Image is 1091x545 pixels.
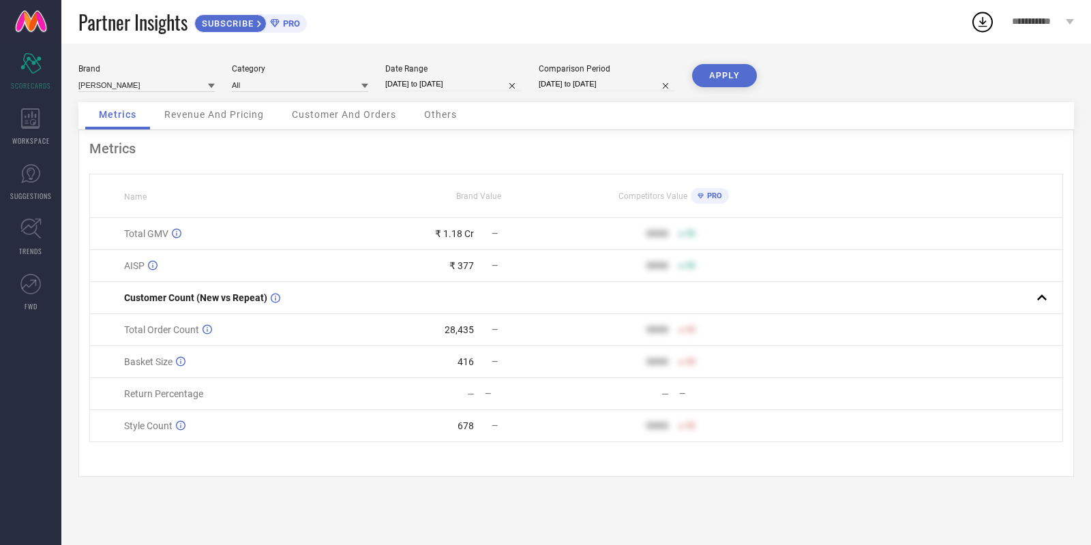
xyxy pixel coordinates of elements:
[25,301,38,311] span: FWD
[124,420,173,431] span: Style Count
[485,389,576,399] div: —
[124,292,267,303] span: Customer Count (New vs Repeat)
[89,140,1063,157] div: Metrics
[492,229,498,238] span: —
[124,356,173,367] span: Basket Size
[11,80,51,91] span: SCORECARDS
[232,64,368,74] div: Category
[492,261,498,270] span: —
[124,260,145,271] span: AISP
[292,109,396,120] span: Customer And Orders
[679,389,770,399] div: —
[445,324,474,335] div: 28,435
[686,261,696,270] span: 50
[435,228,474,239] div: ₹ 1.18 Cr
[646,356,668,367] div: 9999
[970,10,995,34] div: Open download list
[692,64,757,87] button: APPLY
[12,136,50,146] span: WORKSPACE
[195,18,257,29] span: SUBSCRIBE
[194,11,307,33] a: SUBSCRIBEPRO
[646,260,668,271] div: 9999
[124,192,147,202] span: Name
[646,324,668,335] div: 9999
[99,109,136,120] span: Metrics
[686,357,696,367] span: 50
[704,191,722,200] span: PRO
[467,388,475,399] div: —
[10,191,52,201] span: SUGGESTIONS
[492,325,498,334] span: —
[385,64,522,74] div: Date Range
[124,388,203,399] span: Return Percentage
[164,109,264,120] span: Revenue And Pricing
[539,77,675,91] input: Select comparison period
[19,246,42,256] span: TRENDS
[646,228,668,239] div: 9999
[686,325,696,334] span: 50
[385,77,522,91] input: Select date range
[124,228,168,239] span: Total GMV
[124,324,199,335] span: Total Order Count
[458,356,474,367] div: 416
[458,420,474,431] div: 678
[78,64,215,74] div: Brand
[424,109,457,120] span: Others
[661,388,669,399] div: —
[449,260,474,271] div: ₹ 377
[492,357,498,367] span: —
[539,64,675,74] div: Comparison Period
[456,191,501,201] span: Brand Value
[618,191,687,201] span: Competitors Value
[280,18,300,29] span: PRO
[686,421,696,431] span: 50
[686,229,696,238] span: 50
[646,420,668,431] div: 9999
[492,421,498,431] span: —
[78,8,188,36] span: Partner Insights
